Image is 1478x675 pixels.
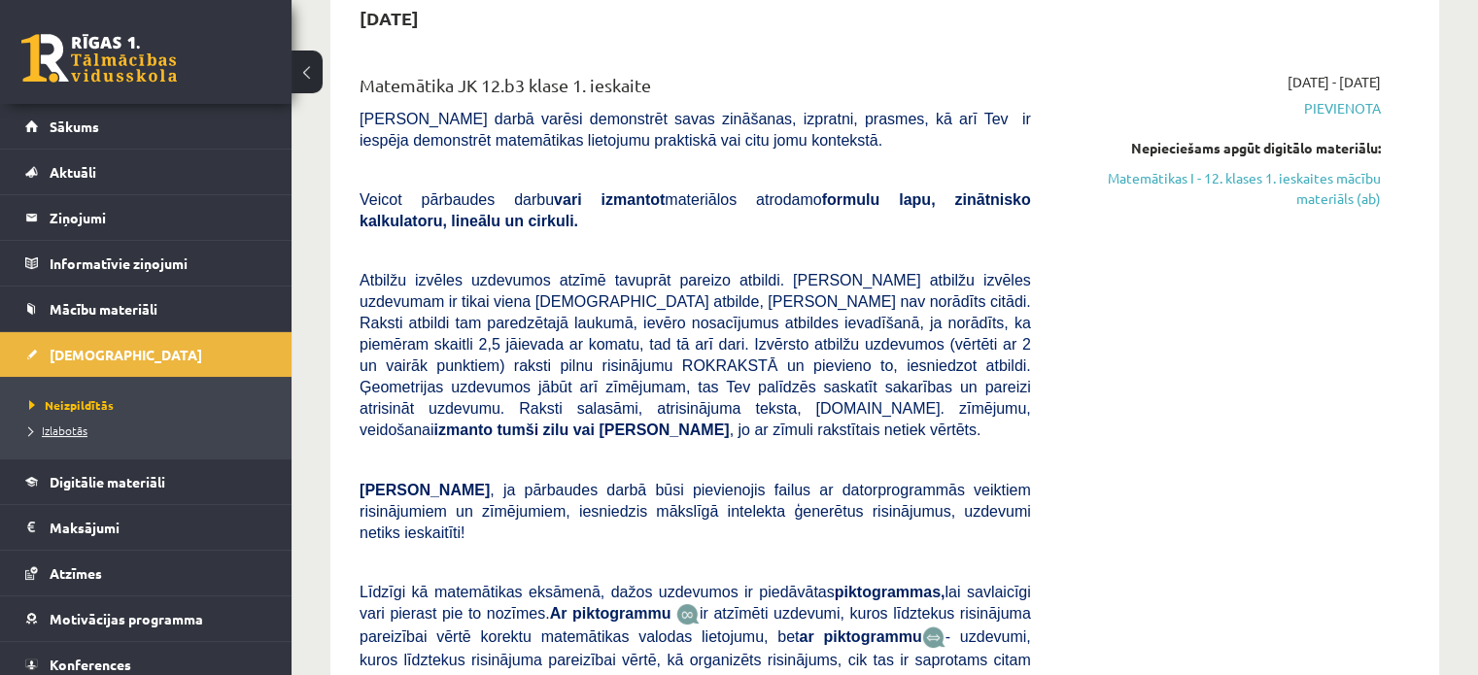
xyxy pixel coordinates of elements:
[1060,168,1381,209] a: Matemātikas I - 12. klases 1. ieskaites mācību materiāls (ab)
[25,505,267,550] a: Maksājumi
[434,422,493,438] b: izmanto
[497,422,729,438] b: tumši zilu vai [PERSON_NAME]
[50,195,267,240] legend: Ziņojumi
[799,628,921,645] b: ar piktogrammu
[554,191,665,208] b: vari izmantot
[29,422,87,438] span: Izlabotās
[25,150,267,194] a: Aktuāli
[1288,72,1381,92] span: [DATE] - [DATE]
[25,241,267,286] a: Informatīvie ziņojumi
[50,241,267,286] legend: Informatīvie ziņojumi
[550,605,671,622] b: Ar piktogrammu
[835,584,945,600] b: piktogrammas,
[50,656,131,673] span: Konferences
[360,482,490,498] span: [PERSON_NAME]
[676,603,700,625] img: JfuEzvunn4EvwAAAAASUVORK5CYII=
[25,104,267,149] a: Sākums
[50,505,267,550] legend: Maksājumi
[25,195,267,240] a: Ziņojumi
[360,72,1031,108] div: Matemātika JK 12.b3 klase 1. ieskaite
[1060,138,1381,158] div: Nepieciešams apgūt digitālo materiālu:
[50,473,165,490] span: Digitālie materiāli
[50,163,96,181] span: Aktuāli
[50,300,157,318] span: Mācību materiāli
[360,584,1031,622] span: Līdzīgi kā matemātikas eksāmenā, dažos uzdevumos ir piedāvātas lai savlaicīgi vari pierast pie to...
[25,551,267,595] a: Atzīmes
[50,610,203,627] span: Motivācijas programma
[29,396,272,414] a: Neizpildītās
[50,118,99,135] span: Sākums
[50,346,202,363] span: [DEMOGRAPHIC_DATA]
[25,596,267,641] a: Motivācijas programma
[50,564,102,582] span: Atzīmes
[360,605,1031,645] span: ir atzīmēti uzdevumi, kuros līdztekus risinājuma pareizībai vērtē korektu matemātikas valodas lie...
[360,191,1031,229] span: Veicot pārbaudes darbu materiālos atrodamo
[360,111,1031,149] span: [PERSON_NAME] darbā varēsi demonstrēt savas zināšanas, izpratni, prasmes, kā arī Tev ir iespēja d...
[360,482,1031,541] span: , ja pārbaudes darbā būsi pievienojis failus ar datorprogrammās veiktiem risinājumiem un zīmējumi...
[360,191,1031,229] b: formulu lapu, zinātnisko kalkulatoru, lineālu un cirkuli.
[25,459,267,504] a: Digitālie materiāli
[360,272,1031,438] span: Atbilžu izvēles uzdevumos atzīmē tavuprāt pareizo atbildi. [PERSON_NAME] atbilžu izvēles uzdevuma...
[21,34,177,83] a: Rīgas 1. Tālmācības vidusskola
[29,422,272,439] a: Izlabotās
[1060,98,1381,118] span: Pievienota
[25,332,267,377] a: [DEMOGRAPHIC_DATA]
[29,397,114,413] span: Neizpildītās
[25,287,267,331] a: Mācību materiāli
[922,626,945,649] img: wKvN42sLe3LLwAAAABJRU5ErkJggg==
